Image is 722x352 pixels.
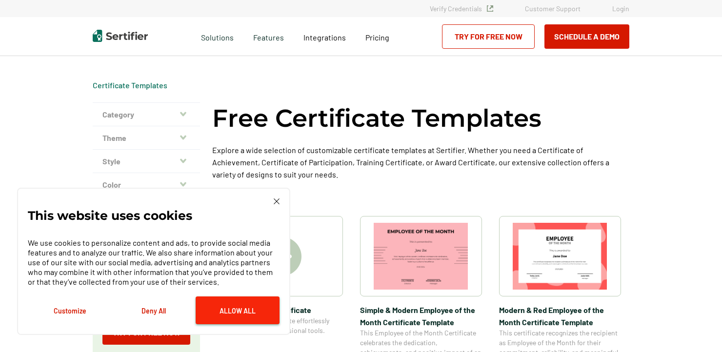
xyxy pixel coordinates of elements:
a: Certificate Templates [93,80,167,90]
a: Pricing [365,30,389,42]
img: Cookie Popup Close [274,198,280,204]
iframe: Chat Widget [673,305,722,352]
button: Style [93,150,200,173]
button: Allow All [196,296,280,324]
button: Color [93,173,200,196]
span: Features [253,30,284,42]
button: Theme [93,126,200,150]
img: Modern & Red Employee of the Month Certificate Template [513,223,607,290]
img: Sertifier | Digital Credentialing Platform [93,30,148,42]
a: Try for Free Now [442,24,535,49]
button: Category [93,103,200,126]
img: Simple & Modern Employee of the Month Certificate Template [374,223,468,290]
img: Verified [487,5,493,12]
div: Breadcrumb [93,80,167,90]
p: We use cookies to personalize content and ads, to provide social media features and to analyze ou... [28,238,280,287]
a: Login [612,4,629,13]
a: Integrations [303,30,346,42]
h1: Free Certificate Templates [212,102,541,134]
span: Modern & Red Employee of the Month Certificate Template [499,304,621,328]
p: Explore a wide selection of customizable certificate templates at Sertifier. Whether you need a C... [212,144,629,180]
button: Schedule a Demo [544,24,629,49]
button: Deny All [112,296,196,324]
span: Integrations [303,33,346,42]
span: Pricing [365,33,389,42]
a: Customer Support [525,4,581,13]
button: Customize [28,296,112,324]
p: This website uses cookies [28,211,192,220]
span: Solutions [201,30,234,42]
a: Verify Credentials [430,4,493,13]
span: Simple & Modern Employee of the Month Certificate Template [360,304,482,328]
p: Read More [212,187,243,197]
